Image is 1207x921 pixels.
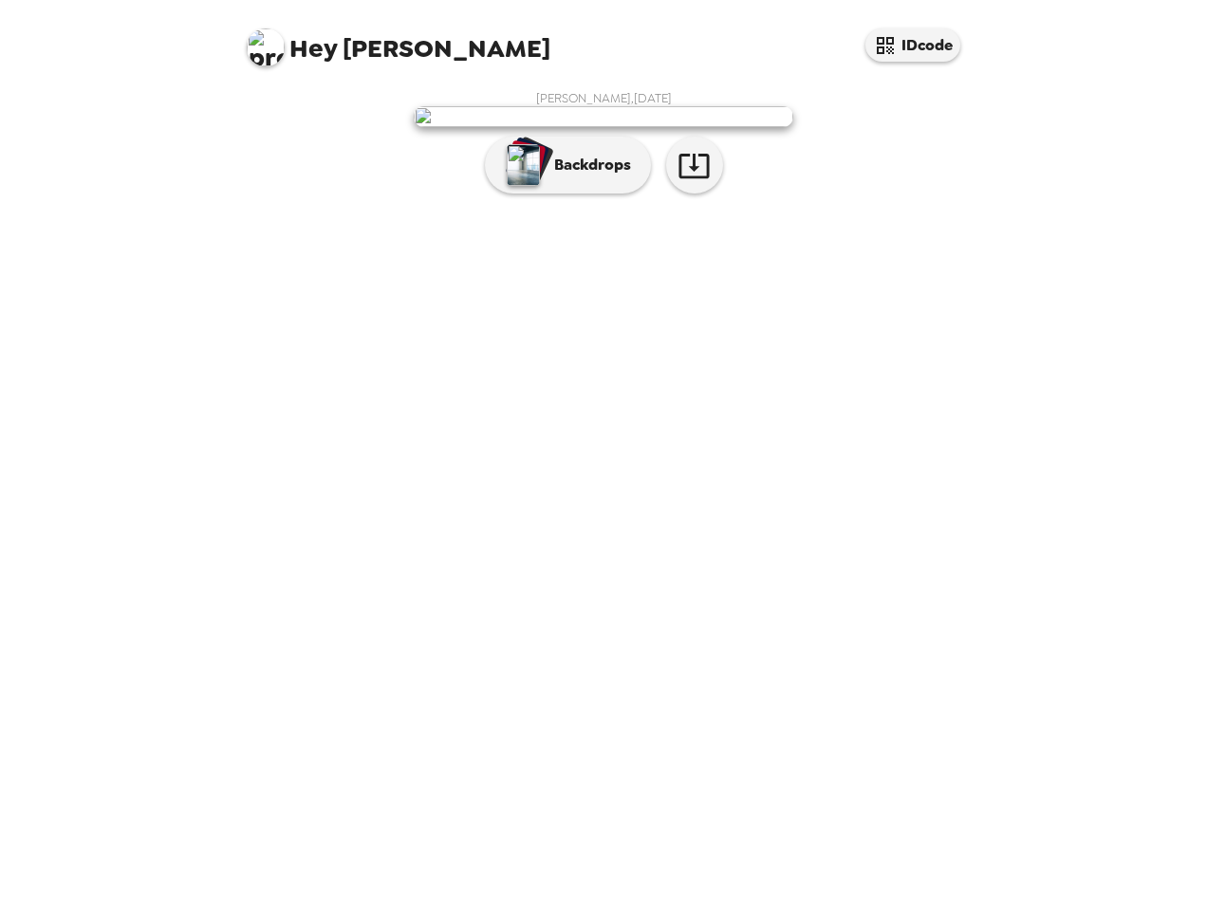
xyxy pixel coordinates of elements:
[536,90,672,106] span: [PERSON_NAME] , [DATE]
[485,137,651,193] button: Backdrops
[247,28,285,66] img: profile pic
[414,106,793,127] img: user
[289,31,337,65] span: Hey
[545,154,631,176] p: Backdrops
[865,28,960,62] button: IDcode
[247,19,550,62] span: [PERSON_NAME]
